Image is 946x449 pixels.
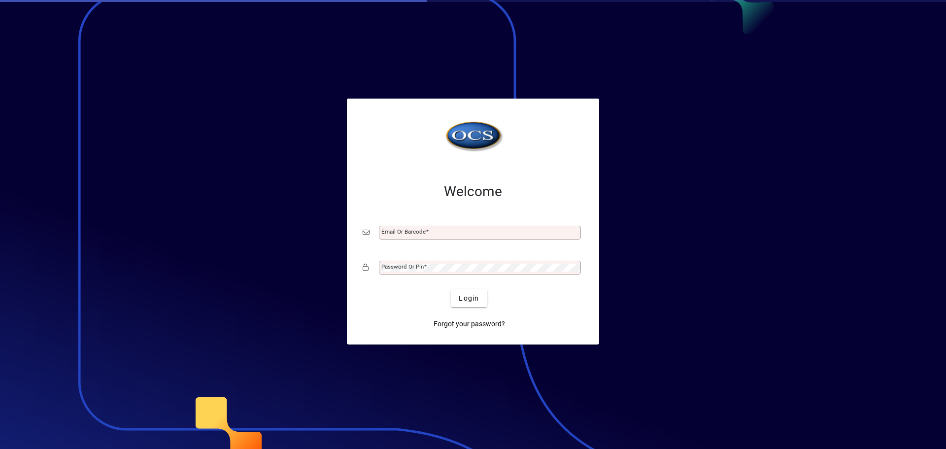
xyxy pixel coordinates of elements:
span: Forgot your password? [434,319,505,329]
h2: Welcome [363,183,583,200]
a: Forgot your password? [430,315,509,333]
span: Login [459,293,479,304]
button: Login [451,289,487,307]
mat-label: Password or Pin [381,263,424,270]
mat-label: Email or Barcode [381,228,426,235]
